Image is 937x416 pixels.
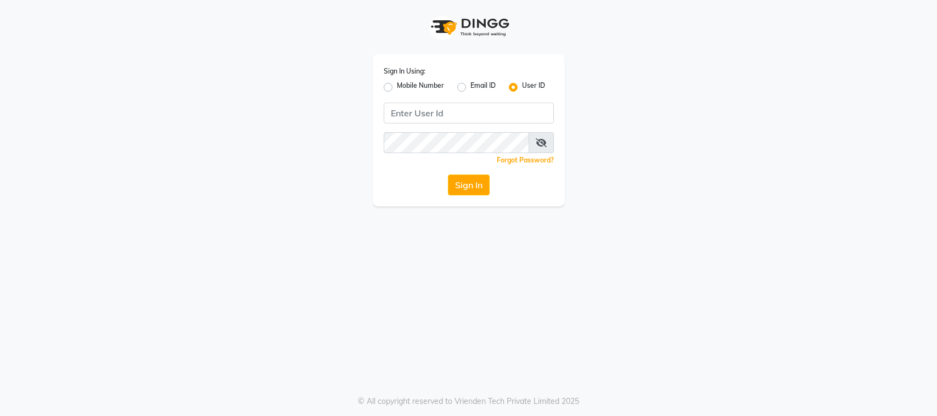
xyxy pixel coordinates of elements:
label: Mobile Number [397,81,444,94]
label: Sign In Using: [384,66,425,76]
a: Forgot Password? [497,156,554,164]
input: Username [384,103,554,123]
img: logo1.svg [425,11,513,43]
label: User ID [522,81,545,94]
button: Sign In [448,175,490,195]
label: Email ID [470,81,496,94]
input: Username [384,132,529,153]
